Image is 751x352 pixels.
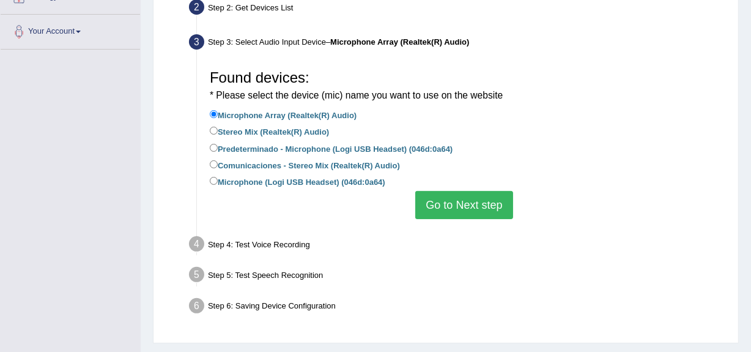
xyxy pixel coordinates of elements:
[210,108,357,121] label: Microphone Array (Realtek(R) Audio)
[183,233,733,260] div: Step 4: Test Voice Recording
[415,191,512,219] button: Go to Next step
[210,90,503,100] small: * Please select the device (mic) name you want to use on the website
[210,144,218,152] input: Predeterminado - Microphone (Logi USB Headset) (046d:0a64)
[183,294,733,321] div: Step 6: Saving Device Configuration
[210,160,218,168] input: Comunicaciones - Stereo Mix (Realtek(R) Audio)
[210,110,218,118] input: Microphone Array (Realtek(R) Audio)
[210,158,400,171] label: Comunicaciones - Stereo Mix (Realtek(R) Audio)
[330,37,469,47] b: Microphone Array (Realtek(R) Audio)
[210,177,218,185] input: Microphone (Logi USB Headset) (046d:0a64)
[210,174,385,188] label: Microphone (Logi USB Headset) (046d:0a64)
[183,263,733,290] div: Step 5: Test Speech Recognition
[326,37,470,47] span: –
[210,127,218,135] input: Stereo Mix (Realtek(R) Audio)
[210,124,329,138] label: Stereo Mix (Realtek(R) Audio)
[210,141,453,155] label: Predeterminado - Microphone (Logi USB Headset) (046d:0a64)
[1,15,140,45] a: Your Account
[183,31,733,58] div: Step 3: Select Audio Input Device
[210,70,719,102] h3: Found devices:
